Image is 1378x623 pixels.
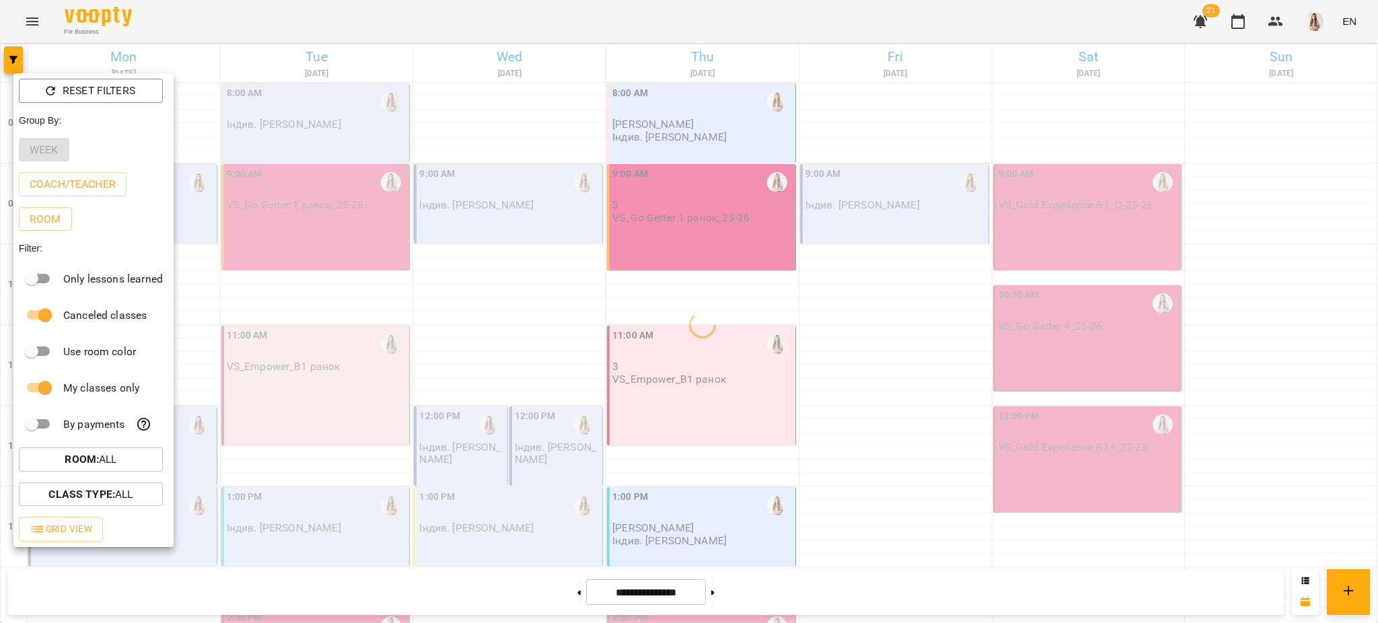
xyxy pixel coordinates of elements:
button: Room:All [19,447,163,472]
p: All [48,486,133,503]
p: All [65,451,116,468]
p: My classes only [63,380,139,396]
p: Canceled classes [63,307,147,324]
p: Use room color [63,344,136,360]
button: Coach/Teacher [19,172,126,196]
p: Coach/Teacher [30,176,116,192]
b: Class Type : [48,488,115,501]
p: Room [30,211,61,227]
div: Group By: [13,108,174,133]
span: Grid View [30,521,92,537]
p: Only lessons learned [63,271,163,287]
button: Grid View [19,517,103,541]
p: Reset Filters [63,83,135,99]
button: Reset Filters [19,79,163,103]
button: Class Type:All [19,482,163,507]
div: Filter: [13,236,174,260]
p: By payments [63,416,125,433]
b: Room : [65,453,99,466]
button: Room [19,207,72,231]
